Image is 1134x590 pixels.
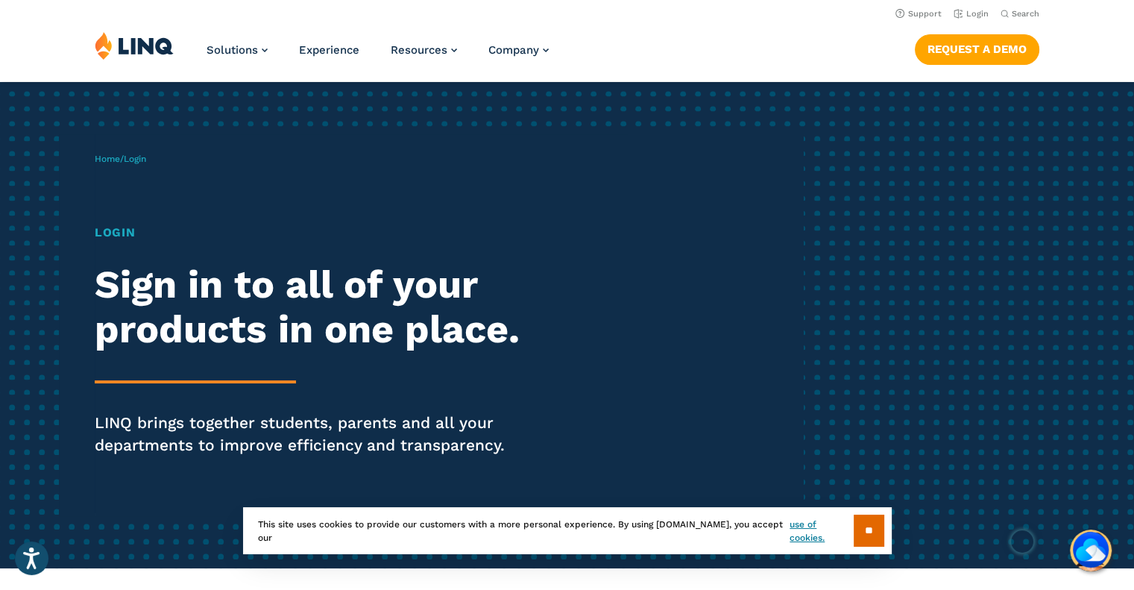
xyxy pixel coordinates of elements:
a: use of cookies. [790,518,853,545]
a: Solutions [207,43,268,57]
span: Company [488,43,539,57]
span: Login [124,154,146,164]
a: Home [95,154,120,164]
span: / [95,154,146,164]
a: Experience [299,43,359,57]
p: LINQ brings together students, parents and all your departments to improve efficiency and transpa... [95,412,532,456]
img: LINQ | K‑12 Software [95,31,174,60]
a: Login [954,9,989,19]
span: Search [1012,9,1039,19]
a: Request a Demo [915,34,1039,64]
span: Solutions [207,43,258,57]
button: Open Search Bar [1001,8,1039,19]
a: Resources [391,43,457,57]
button: Hello, have a question? Let’s chat. [1070,530,1112,571]
a: Support [895,9,942,19]
h2: Sign in to all of your products in one place. [95,263,532,352]
span: Resources [391,43,447,57]
nav: Primary Navigation [207,31,549,81]
div: This site uses cookies to provide our customers with a more personal experience. By using [DOMAIN... [243,507,892,554]
nav: Button Navigation [915,31,1039,64]
h1: Login [95,224,532,242]
a: Company [488,43,549,57]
